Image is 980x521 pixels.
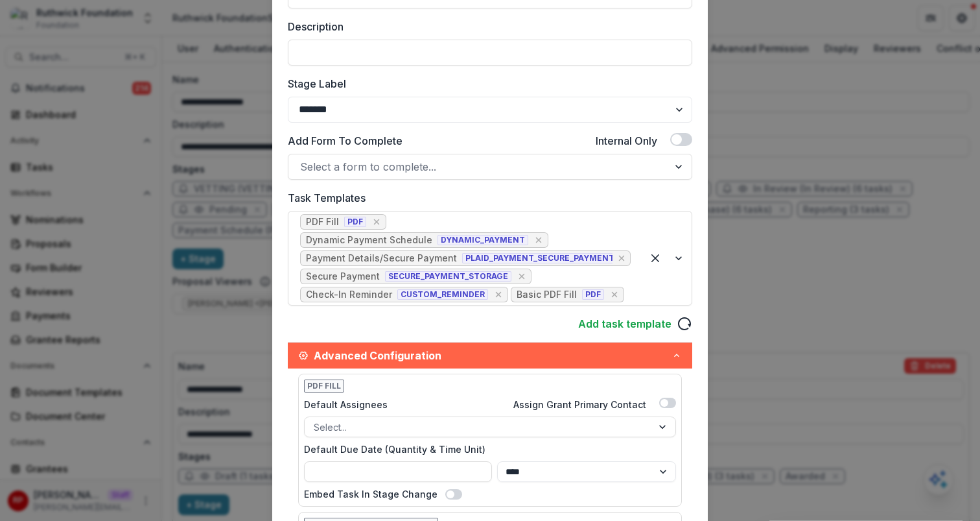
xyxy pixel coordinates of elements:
span: PLAID_PAYMENT_SECURE_PAYMENT_STORAGE [462,253,660,263]
div: Remove [object Object] [492,288,505,301]
label: Add Form To Complete [288,133,402,149]
span: PDF [344,217,366,227]
span: CUSTOM_REMINDER [397,289,488,300]
div: Dynamic Payment Schedule [306,235,432,246]
div: Clear selected options [645,248,666,269]
span: Advanced Configuration [314,348,671,363]
label: Default Assignees [304,398,388,411]
label: Internal Only [596,133,657,149]
div: Check-In Reminder [306,289,392,300]
div: Basic PDF Fill [517,289,577,300]
svg: reload [677,316,692,332]
div: Remove [object Object] [515,270,528,283]
a: Add task template [578,316,671,332]
div: Payment Details/Secure Payment [306,253,457,264]
button: Advanced Configuration [288,343,692,369]
label: Assign Grant Primary Contact [513,398,646,411]
label: Default Due Date (Quantity & Time Unit) [304,442,668,456]
label: Embed Task In Stage Change [304,487,437,501]
div: PDF Fill [306,217,339,228]
span: PDF [582,289,604,300]
label: Stage Label [288,76,684,91]
label: Description [288,19,684,34]
div: Remove [object Object] [608,288,621,301]
label: Task Templates [288,190,684,206]
div: Secure Payment [306,271,380,282]
div: Remove [object Object] [370,215,383,228]
div: Remove [object Object] [532,234,545,247]
span: SECURE_PAYMENT_STORAGE [385,271,511,282]
div: Remove [object Object] [616,252,627,265]
span: PDF Fill [304,380,344,393]
span: DYNAMIC_PAYMENT [437,235,528,245]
